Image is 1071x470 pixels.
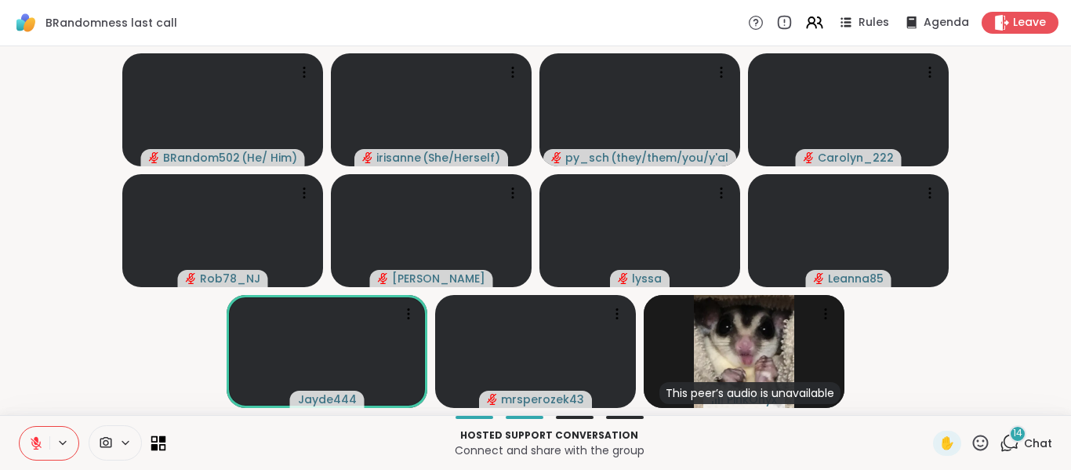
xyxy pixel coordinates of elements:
[163,150,240,166] span: BRandom502
[501,392,584,407] span: mrsperozek43
[828,271,884,286] span: Leanna85
[814,273,825,284] span: audio-muted
[632,271,662,286] span: lyssa
[659,382,840,404] div: This peer’s audio is unavailable
[392,271,485,286] span: [PERSON_NAME]
[694,295,794,408] img: PinkOnyx
[1013,427,1022,440] span: 14
[804,152,815,163] span: audio-muted
[423,150,500,166] span: ( She/Herself )
[487,394,498,405] span: audio-muted
[149,152,160,163] span: audio-muted
[611,150,728,166] span: ( they/them/you/y'all/i/we )
[818,150,894,166] span: Carolyn_222
[362,152,373,163] span: audio-muted
[1013,15,1046,31] span: Leave
[1024,435,1052,451] span: Chat
[298,392,357,407] span: Jayde444
[378,273,389,284] span: audio-muted
[186,273,197,284] span: audio-muted
[376,150,421,166] span: irisanne
[175,443,924,458] p: Connect and share with the group
[45,15,177,31] span: BRandomness last call
[13,9,39,36] img: ShareWell Logomark
[618,273,629,284] span: audio-muted
[200,271,260,286] span: Rob78_NJ
[241,150,297,166] span: ( He/ Him )
[565,150,609,166] span: py_sch
[551,152,562,163] span: audio-muted
[859,15,889,31] span: Rules
[939,434,955,453] span: ✋
[924,15,969,31] span: Agenda
[175,428,924,443] p: Hosted support conversation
